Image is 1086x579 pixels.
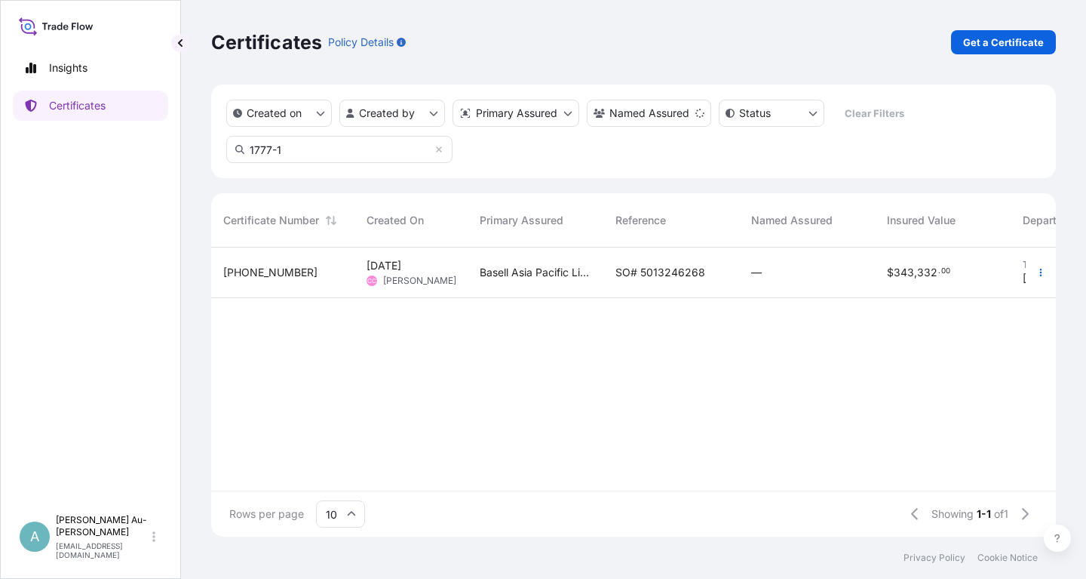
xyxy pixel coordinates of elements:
[931,507,974,522] span: Showing
[914,267,917,278] span: ,
[615,213,666,228] span: Reference
[609,106,689,121] p: Named Assured
[247,106,302,121] p: Created on
[223,265,318,280] span: [PHONE_NUMBER]
[994,507,1008,522] span: of 1
[963,35,1044,50] p: Get a Certificate
[1023,213,1072,228] span: Departure
[223,213,319,228] span: Certificate Number
[832,101,916,125] button: Clear Filters
[322,211,340,229] button: Sort
[587,100,711,127] button: cargoOwner Filter options
[328,35,394,50] p: Policy Details
[938,269,940,274] span: .
[951,30,1056,54] a: Get a Certificate
[615,265,705,280] span: SO# 5013246268
[13,91,168,121] a: Certificates
[719,100,824,127] button: certificateStatus Filter options
[339,100,445,127] button: createdBy Filter options
[367,213,424,228] span: Created On
[49,60,87,75] p: Insights
[226,100,332,127] button: createdOn Filter options
[49,98,106,113] p: Certificates
[229,507,304,522] span: Rows per page
[476,106,557,121] p: Primary Assured
[894,267,914,278] span: 343
[845,106,904,121] p: Clear Filters
[751,213,833,228] span: Named Assured
[452,100,579,127] button: distributor Filter options
[30,529,39,544] span: A
[903,552,965,564] a: Privacy Policy
[739,106,771,121] p: Status
[367,273,376,288] span: CC
[480,213,563,228] span: Primary Assured
[480,265,591,280] span: Basell Asia Pacific Limited
[211,30,322,54] p: Certificates
[383,275,456,287] span: [PERSON_NAME]
[751,265,762,280] span: —
[367,258,401,273] span: [DATE]
[941,269,950,274] span: 00
[226,136,452,163] input: Search Certificate or Reference...
[887,267,894,278] span: $
[1023,271,1057,286] span: [DATE]
[977,507,991,522] span: 1-1
[917,267,937,278] span: 332
[56,541,149,559] p: [EMAIL_ADDRESS][DOMAIN_NAME]
[977,552,1038,564] a: Cookie Notice
[359,106,415,121] p: Created by
[56,514,149,538] p: [PERSON_NAME] Au-[PERSON_NAME]
[887,213,956,228] span: Insured Value
[13,53,168,83] a: Insights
